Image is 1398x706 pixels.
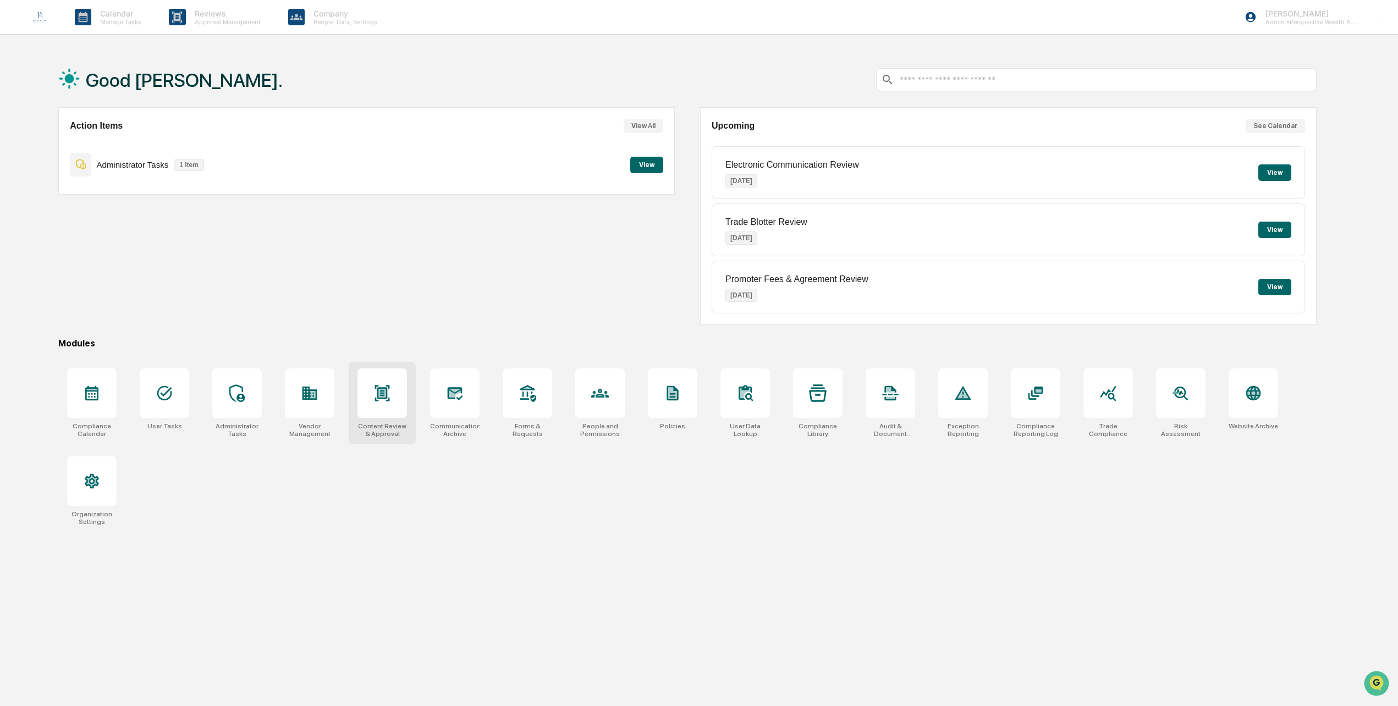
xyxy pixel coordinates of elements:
[58,338,1317,349] div: Modules
[91,138,136,149] span: Attestations
[305,9,383,18] p: Company
[938,422,988,438] div: Exception Reporting
[67,422,117,438] div: Compliance Calendar
[186,9,266,18] p: Reviews
[91,18,147,26] p: Manage Tasks
[725,289,757,302] p: [DATE]
[97,160,169,169] p: Administrator Tasks
[503,422,552,438] div: Forms & Requests
[86,69,283,91] h1: Good [PERSON_NAME].
[725,160,859,170] p: Electronic Communication Review
[186,18,266,26] p: Approval Management
[91,9,147,18] p: Calendar
[725,231,757,245] p: [DATE]
[1258,222,1291,238] button: View
[80,139,89,148] div: 🗄️
[1257,9,1359,18] p: [PERSON_NAME]
[67,510,117,526] div: Organization Settings
[430,422,480,438] div: Communications Archive
[1363,670,1393,699] iframe: Open customer support
[22,159,69,170] span: Data Lookup
[357,422,407,438] div: Content Review & Approval
[11,160,20,169] div: 🔎
[1011,422,1060,438] div: Compliance Reporting Log
[575,422,625,438] div: People and Permissions
[1083,422,1133,438] div: Trade Compliance
[22,138,71,149] span: Preclearance
[75,134,141,153] a: 🗄️Attestations
[1246,119,1305,133] button: See Calendar
[720,422,770,438] div: User Data Lookup
[725,174,757,187] p: [DATE]
[1229,422,1278,430] div: Website Archive
[37,84,180,95] div: Start new chat
[866,422,915,438] div: Audit & Document Logs
[70,121,123,131] h2: Action Items
[212,422,262,438] div: Administrator Tasks
[630,159,663,169] a: View
[7,134,75,153] a: 🖐️Preclearance
[1258,164,1291,181] button: View
[725,217,807,227] p: Trade Blotter Review
[305,18,383,26] p: People, Data, Settings
[26,4,53,30] img: logo
[725,274,868,284] p: Promoter Fees & Agreement Review
[793,422,843,438] div: Compliance Library
[624,119,663,133] button: View All
[11,23,200,40] p: How can we help?
[174,159,204,171] p: 1 item
[1257,18,1359,26] p: Admin • Perspective Wealth Advisors
[7,155,74,174] a: 🔎Data Lookup
[11,84,31,103] img: 1746055101610-c473b297-6a78-478c-a979-82029cc54cd1
[712,121,755,131] h2: Upcoming
[187,87,200,100] button: Start new chat
[78,185,133,194] a: Powered byPylon
[1258,279,1291,295] button: View
[147,422,182,430] div: User Tasks
[109,186,133,194] span: Pylon
[660,422,685,430] div: Policies
[37,95,139,103] div: We're available if you need us!
[11,139,20,148] div: 🖐️
[630,157,663,173] button: View
[1156,422,1206,438] div: Risk Assessment
[285,422,334,438] div: Vendor Management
